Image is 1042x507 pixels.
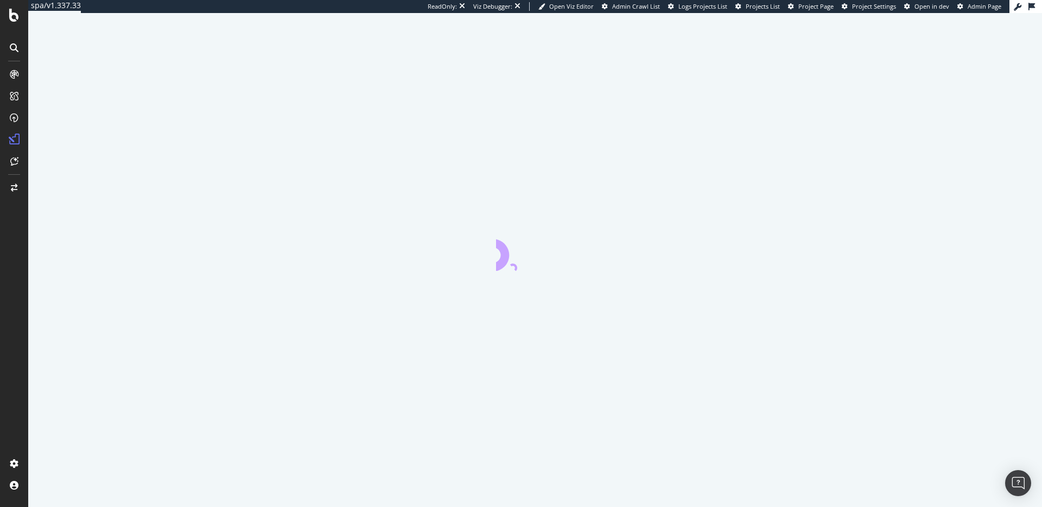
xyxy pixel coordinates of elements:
div: Viz Debugger: [473,2,512,11]
span: Admin Crawl List [612,2,660,10]
span: Open Viz Editor [549,2,594,10]
a: Project Page [788,2,834,11]
a: Projects List [735,2,780,11]
span: Projects List [746,2,780,10]
a: Open in dev [904,2,949,11]
span: Project Settings [852,2,896,10]
span: Logs Projects List [678,2,727,10]
div: Open Intercom Messenger [1005,470,1031,496]
span: Project Page [798,2,834,10]
a: Admin Page [957,2,1001,11]
span: Admin Page [968,2,1001,10]
div: animation [496,232,574,271]
div: ReadOnly: [428,2,457,11]
a: Logs Projects List [668,2,727,11]
span: Open in dev [914,2,949,10]
a: Open Viz Editor [538,2,594,11]
a: Project Settings [842,2,896,11]
a: Admin Crawl List [602,2,660,11]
